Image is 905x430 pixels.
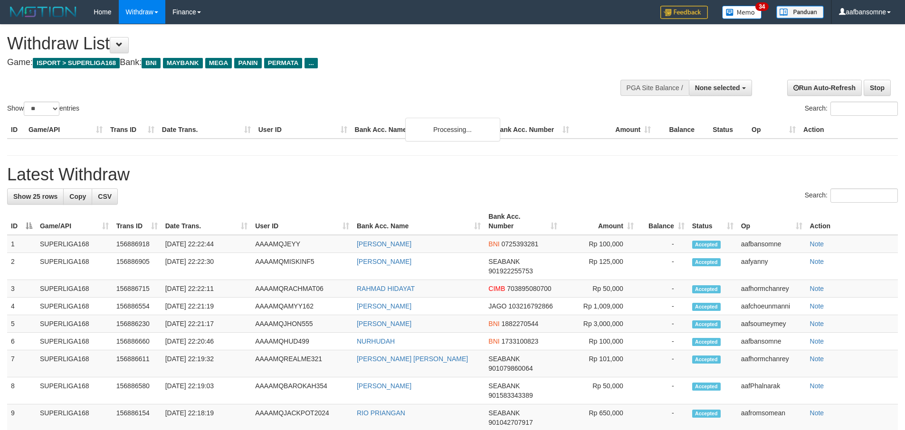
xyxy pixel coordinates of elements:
td: SUPERLIGA168 [36,350,113,377]
h4: Game: Bank: [7,58,594,67]
td: aafchoeunmanni [737,298,806,315]
h1: Latest Withdraw [7,165,898,184]
td: aafyanny [737,253,806,280]
td: Rp 3,000,000 [561,315,638,333]
a: [PERSON_NAME] [357,258,411,265]
th: Balance: activate to sort column ascending [638,208,688,235]
td: [DATE] 22:21:17 [162,315,251,333]
th: Bank Acc. Number: activate to sort column ascending [485,208,561,235]
span: Copy 901079860064 to clipboard [488,365,533,372]
td: - [638,298,688,315]
label: Show entries [7,102,79,116]
span: Copy 1882270544 to clipboard [502,320,539,327]
a: RIO PRIANGAN [357,409,405,417]
td: 3 [7,280,36,298]
span: Copy 103216792866 to clipboard [508,302,553,310]
span: ... [305,58,317,68]
span: Copy [69,193,86,200]
span: Accepted [692,338,721,346]
td: SUPERLIGA168 [36,377,113,404]
th: Status [709,121,748,139]
td: - [638,377,688,404]
th: Trans ID [106,121,158,139]
a: Note [810,320,824,327]
td: AAAAMQBAROKAH354 [251,377,353,404]
td: 5 [7,315,36,333]
span: CSV [98,193,112,200]
td: 7 [7,350,36,377]
td: AAAAMQJHON555 [251,315,353,333]
td: - [638,333,688,350]
span: BNI [488,337,499,345]
td: 1 [7,235,36,253]
span: Accepted [692,410,721,418]
span: BNI [142,58,160,68]
th: Op [748,121,800,139]
span: SEABANK [488,258,520,265]
td: 156886715 [113,280,162,298]
a: [PERSON_NAME] [357,240,411,248]
td: [DATE] 22:22:11 [162,280,251,298]
a: [PERSON_NAME] [357,302,411,310]
a: [PERSON_NAME] [357,382,411,390]
a: Note [810,382,824,390]
span: CIMB [488,285,505,292]
td: Rp 50,000 [561,377,638,404]
th: Bank Acc. Name: activate to sort column ascending [353,208,485,235]
a: Note [810,240,824,248]
td: - [638,280,688,298]
a: Note [810,285,824,292]
span: BNI [488,240,499,248]
td: AAAAMQRACHMAT06 [251,280,353,298]
span: Show 25 rows [13,193,57,200]
th: Status: activate to sort column ascending [688,208,737,235]
th: ID [7,121,25,139]
td: Rp 125,000 [561,253,638,280]
img: panduan.png [776,6,824,19]
td: aafbansomne [737,235,806,253]
td: 4 [7,298,36,315]
td: 156886230 [113,315,162,333]
span: Accepted [692,285,721,293]
a: [PERSON_NAME] [PERSON_NAME] [357,355,468,363]
th: Balance [655,121,709,139]
th: Action [800,121,898,139]
span: Copy 901922255753 to clipboard [488,267,533,275]
td: 156886611 [113,350,162,377]
th: ID: activate to sort column descending [7,208,36,235]
td: 156886918 [113,235,162,253]
th: Action [806,208,898,235]
td: [DATE] 22:22:30 [162,253,251,280]
span: None selected [695,84,740,92]
span: Accepted [692,258,721,266]
span: MEGA [205,58,232,68]
a: Note [810,302,824,310]
th: Bank Acc. Number [491,121,573,139]
td: - [638,235,688,253]
a: Copy [63,188,92,205]
span: PERMATA [264,58,303,68]
a: NURHUDAH [357,337,395,345]
a: [PERSON_NAME] [357,320,411,327]
td: AAAAMQREALME321 [251,350,353,377]
td: [DATE] 22:19:03 [162,377,251,404]
td: AAAAMQJEYY [251,235,353,253]
th: User ID [255,121,351,139]
label: Search: [805,102,898,116]
td: [DATE] 22:20:46 [162,333,251,350]
td: SUPERLIGA168 [36,333,113,350]
img: Button%20Memo.svg [722,6,762,19]
td: AAAAMQMISKINF5 [251,253,353,280]
span: 34 [755,2,768,11]
img: Feedback.jpg [660,6,708,19]
a: Note [810,409,824,417]
th: Trans ID: activate to sort column ascending [113,208,162,235]
th: Op: activate to sort column ascending [737,208,806,235]
td: aafsoumeymey [737,315,806,333]
span: MAYBANK [163,58,203,68]
a: Stop [864,80,891,96]
span: SEABANK [488,382,520,390]
img: MOTION_logo.png [7,5,79,19]
span: Accepted [692,383,721,391]
a: Note [810,337,824,345]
